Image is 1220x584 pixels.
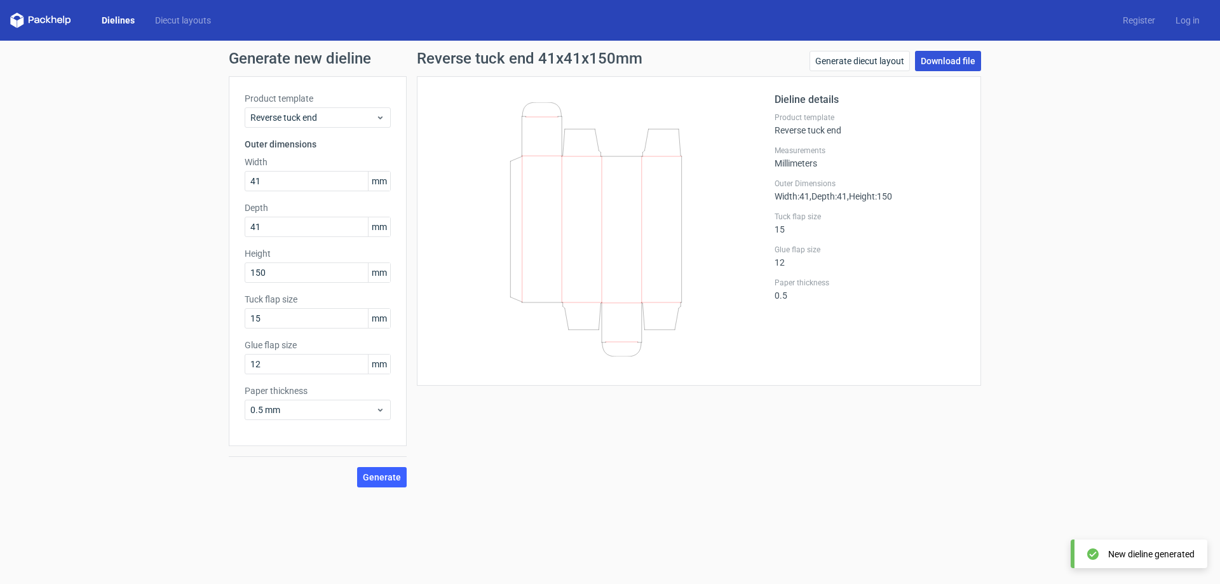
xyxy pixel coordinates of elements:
span: , Height : 150 [847,191,892,201]
h3: Outer dimensions [245,138,391,151]
a: Dielines [91,14,145,27]
label: Paper thickness [775,278,965,288]
span: mm [368,263,390,282]
span: mm [368,309,390,328]
label: Product template [245,92,391,105]
h1: Generate new dieline [229,51,991,66]
span: 0.5 mm [250,404,376,416]
label: Depth [245,201,391,214]
a: Diecut layouts [145,14,221,27]
label: Glue flap size [775,245,965,255]
div: 0.5 [775,278,965,301]
label: Product template [775,112,965,123]
div: Millimeters [775,146,965,168]
div: Reverse tuck end [775,112,965,135]
label: Height [245,247,391,260]
label: Tuck flap size [775,212,965,222]
a: Register [1113,14,1165,27]
label: Measurements [775,146,965,156]
button: Generate [357,467,407,487]
span: Generate [363,473,401,482]
a: Generate diecut layout [810,51,910,71]
label: Width [245,156,391,168]
div: 12 [775,245,965,268]
a: Log in [1165,14,1210,27]
span: mm [368,217,390,236]
label: Paper thickness [245,384,391,397]
span: mm [368,355,390,374]
a: Download file [915,51,981,71]
label: Glue flap size [245,339,391,351]
span: mm [368,172,390,191]
label: Tuck flap size [245,293,391,306]
label: Outer Dimensions [775,179,965,189]
h2: Dieline details [775,92,965,107]
div: New dieline generated [1108,548,1195,560]
span: Reverse tuck end [250,111,376,124]
h1: Reverse tuck end 41x41x150mm [417,51,642,66]
div: 15 [775,212,965,234]
span: , Depth : 41 [810,191,847,201]
span: Width : 41 [775,191,810,201]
